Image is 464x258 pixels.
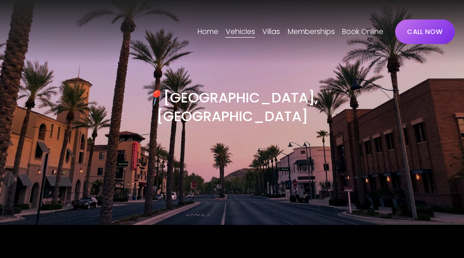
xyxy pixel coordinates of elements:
a: CALL NOW [395,19,455,44]
a: folder dropdown [226,24,255,39]
em: 📍 [146,88,163,107]
h3: [GEOGRAPHIC_DATA], [GEOGRAPHIC_DATA] [121,88,343,126]
a: Memberships [288,24,335,39]
span: Villas [262,25,280,39]
a: Book Online [342,24,383,39]
span: Vehicles [226,25,255,39]
a: Home [198,24,218,39]
a: folder dropdown [262,24,280,39]
img: Luxury Car &amp; Home Rentals For Every Occasion [9,9,82,54]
